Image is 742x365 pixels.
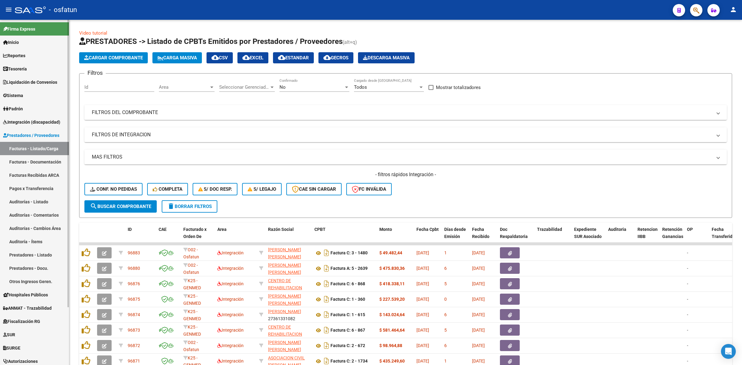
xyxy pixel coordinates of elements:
[3,92,23,99] span: Sistema
[217,328,244,333] span: Integración
[147,183,188,195] button: Completa
[416,227,439,232] span: Fecha Cpbt
[125,223,156,250] datatable-header-cell: ID
[662,227,683,239] span: Retención Ganancias
[314,227,326,232] span: CPBT
[416,343,429,348] span: [DATE]
[330,266,368,271] strong: Factura A: 5 - 2639
[323,54,331,61] mat-icon: cloud_download
[416,328,429,333] span: [DATE]
[3,318,40,325] span: Fiscalización RG
[416,250,429,255] span: [DATE]
[436,84,481,91] span: Mostrar totalizadores
[346,183,392,195] button: FC Inválida
[416,312,429,317] span: [DATE]
[444,359,447,363] span: 1
[608,227,626,232] span: Auditoria
[318,52,353,63] button: Gecros
[268,263,301,275] span: [PERSON_NAME] [PERSON_NAME]
[472,343,485,348] span: [DATE]
[379,359,405,363] strong: $ 435.249,60
[330,343,365,348] strong: Factura C: 2 - 672
[379,266,405,271] strong: $ 475.830,36
[286,183,342,195] button: CAE SIN CARGAR
[268,339,309,352] div: 27241551348
[574,227,602,239] span: Expediente SUR Asociado
[472,328,485,333] span: [DATE]
[444,266,447,271] span: 6
[3,105,23,112] span: Padrón
[444,328,447,333] span: 5
[268,227,294,232] span: Razón Social
[472,297,485,302] span: [DATE]
[90,202,97,210] mat-icon: search
[278,55,309,61] span: Estandar
[84,171,727,178] h4: - filtros rápidos Integración -
[128,281,140,286] span: 96876
[687,359,688,363] span: -
[242,55,263,61] span: EXCEL
[211,55,228,61] span: CSV
[242,54,250,61] mat-icon: cloud_download
[183,294,201,306] span: K25 - GENMED
[416,297,429,302] span: [DATE]
[687,328,688,333] span: -
[322,248,330,258] i: Descargar documento
[215,223,257,250] datatable-header-cell: Area
[268,247,301,259] span: [PERSON_NAME] [PERSON_NAME]
[183,227,207,239] span: Facturado x Orden De
[3,305,52,312] span: ANMAT - Trazabilidad
[687,343,688,348] span: -
[268,308,309,321] div: 27361331082
[444,312,447,317] span: 6
[322,325,330,335] i: Descargar documento
[167,202,175,210] mat-icon: delete
[497,223,535,250] datatable-header-cell: Doc Respaldatoria
[183,325,201,337] span: K25 - GENMED
[292,186,336,192] span: CAE SIN CARGAR
[279,84,286,90] span: No
[217,281,244,286] span: Integración
[635,223,660,250] datatable-header-cell: Retencion IIBB
[660,223,684,250] datatable-header-cell: Retención Ganancias
[352,186,386,192] span: FC Inválida
[153,186,182,192] span: Completa
[237,52,268,63] button: EXCEL
[84,200,157,213] button: Buscar Comprobante
[156,223,181,250] datatable-header-cell: CAE
[3,39,19,46] span: Inicio
[444,227,466,239] span: Días desde Emisión
[79,52,148,63] button: Cargar Comprobante
[198,186,232,192] span: S/ Doc Resp.
[3,345,20,351] span: SURGE
[444,250,447,255] span: 1
[266,223,312,250] datatable-header-cell: Razón Social
[687,266,688,271] span: -
[92,131,712,138] mat-panel-title: FILTROS DE INTEGRACION
[472,266,485,271] span: [DATE]
[572,223,606,250] datatable-header-cell: Expediente SUR Asociado
[128,227,132,232] span: ID
[322,341,330,350] i: Descargar documento
[167,204,212,209] span: Borrar Filtros
[414,223,442,250] datatable-header-cell: Fecha Cpbt
[128,250,140,255] span: 96883
[606,223,635,250] datatable-header-cell: Auditoria
[687,227,693,232] span: OP
[90,204,151,209] span: Buscar Comprobante
[157,55,197,61] span: Carga Masiva
[416,266,429,271] span: [DATE]
[268,262,309,275] div: 27320111337
[181,223,215,250] datatable-header-cell: Facturado x Orden De
[248,186,276,192] span: S/ legajo
[687,250,688,255] span: -
[3,119,60,125] span: Integración (discapacidad)
[268,277,309,290] div: 30711035776
[3,358,38,365] span: Autorizaciones
[470,223,497,250] datatable-header-cell: Fecha Recibido
[217,250,244,255] span: Integración
[268,324,309,337] div: 30711035776
[3,26,35,32] span: Firma Express
[472,359,485,363] span: [DATE]
[5,6,12,13] mat-icon: menu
